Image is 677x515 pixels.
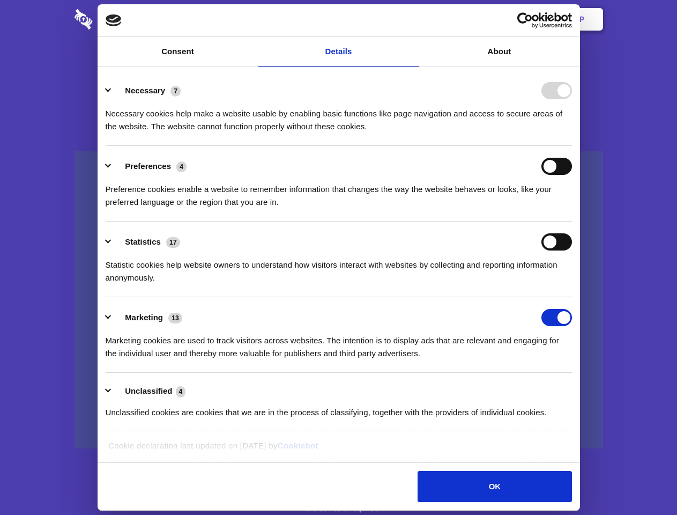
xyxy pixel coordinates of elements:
h4: Auto-redaction of sensitive data, encrypted data sharing and self-destructing private chats. Shar... [75,98,603,133]
span: 4 [176,386,186,397]
div: Cookie declaration last updated on [DATE] by [100,439,577,460]
span: 13 [168,313,182,323]
a: Consent [98,37,258,67]
a: Contact [435,3,484,36]
label: Preferences [125,161,171,171]
div: Statistic cookies help website owners to understand how visitors interact with websites by collec... [106,251,572,284]
button: OK [418,471,571,502]
span: 7 [170,86,181,97]
div: Preference cookies enable a website to remember information that changes the way the website beha... [106,175,572,209]
label: Necessary [125,86,165,95]
a: Cookiebot [278,441,318,450]
a: About [419,37,580,67]
img: logo [106,14,122,26]
a: Pricing [315,3,361,36]
a: Usercentrics Cookiebot - opens in a new window [478,12,572,28]
a: Login [486,3,533,36]
img: logo-wordmark-white-trans-d4663122ce5f474addd5e946df7df03e33cb6a1c49d2221995e7729f52c070b2.svg [75,9,166,30]
div: Marketing cookies are used to track visitors across websites. The intention is to display ads tha... [106,326,572,360]
button: Statistics (17) [106,233,187,251]
label: Statistics [125,237,161,246]
label: Marketing [125,313,163,322]
a: Details [258,37,419,67]
button: Unclassified (4) [106,385,192,398]
div: Necessary cookies help make a website usable by enabling basic functions like page navigation and... [106,99,572,133]
button: Preferences (4) [106,158,194,175]
iframe: Drift Widget Chat Controller [623,461,664,502]
span: 17 [166,237,180,248]
div: Unclassified cookies are cookies that we are in the process of classifying, together with the pro... [106,398,572,419]
span: 4 [176,161,187,172]
button: Marketing (13) [106,309,189,326]
h1: Eliminate Slack Data Loss. [75,48,603,87]
a: Wistia video thumbnail [75,151,603,449]
button: Necessary (7) [106,82,188,99]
